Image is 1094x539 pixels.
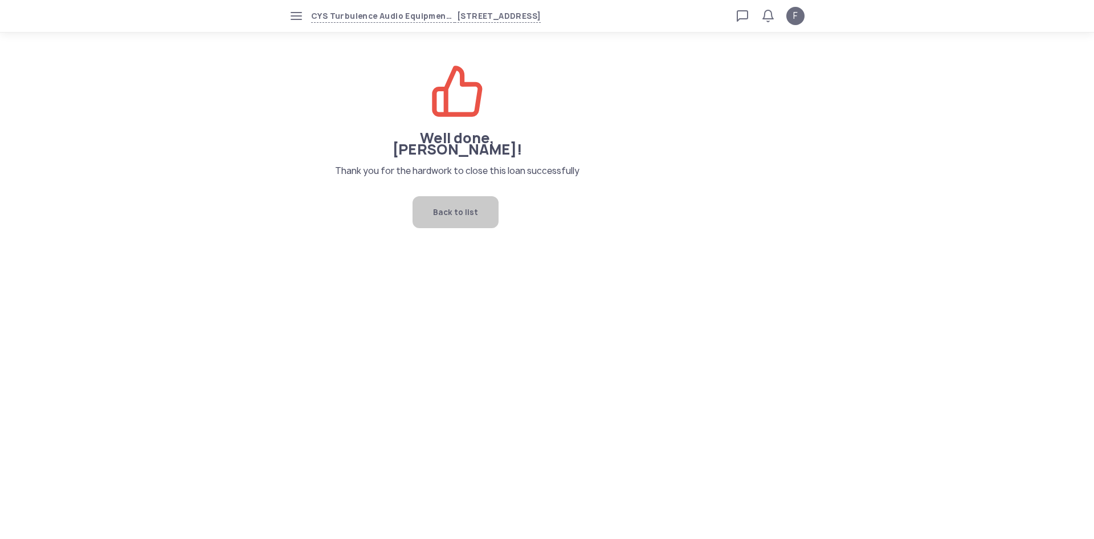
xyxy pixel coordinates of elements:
[793,9,798,23] span: F
[385,132,530,155] h1: Well done, [PERSON_NAME]!
[311,10,455,23] span: CYS Turbulence Audio Equipment Trading Iloilo
[413,196,499,228] button: Back to list
[311,10,541,23] button: CYS Turbulence Audio Equipment Trading Iloilo[STREET_ADDRESS]
[433,196,478,228] span: Back to list
[455,10,541,23] span: [STREET_ADDRESS]
[786,7,805,25] button: F
[289,164,625,178] p: Thank you for the hardwork to close this loan successfully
